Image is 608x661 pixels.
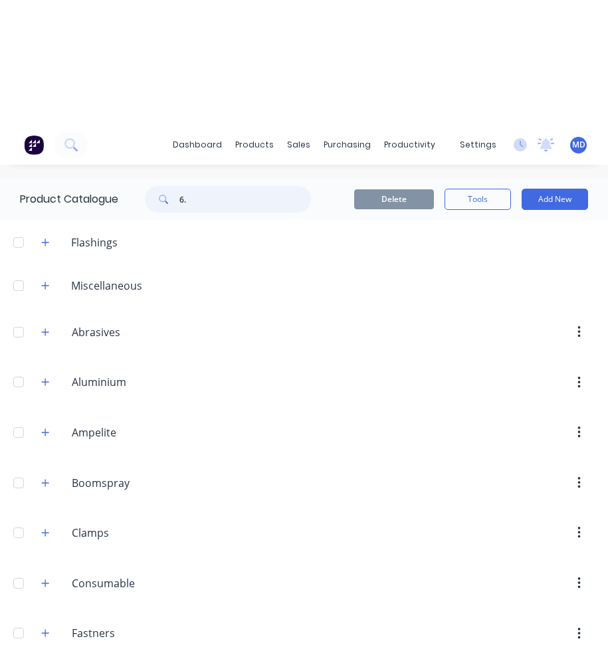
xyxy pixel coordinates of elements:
[445,189,511,210] button: Tools
[72,324,229,340] input: Enter category name
[229,135,280,155] div: products
[354,189,434,209] button: Delete
[280,135,317,155] div: sales
[72,374,229,390] input: Enter category name
[572,139,585,151] span: MD
[72,625,229,641] input: Enter category name
[72,575,229,591] input: Enter category name
[166,135,229,155] a: dashboard
[72,425,229,440] input: Enter category name
[522,189,588,210] button: Add New
[453,135,503,155] div: settings
[60,235,128,250] div: Flashings
[24,135,44,155] img: Factory
[317,135,377,155] div: purchasing
[72,525,229,541] input: Enter category name
[72,475,229,491] input: Enter category name
[179,186,311,213] input: Search...
[377,135,442,155] div: productivity
[60,278,153,294] div: Miscellaneous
